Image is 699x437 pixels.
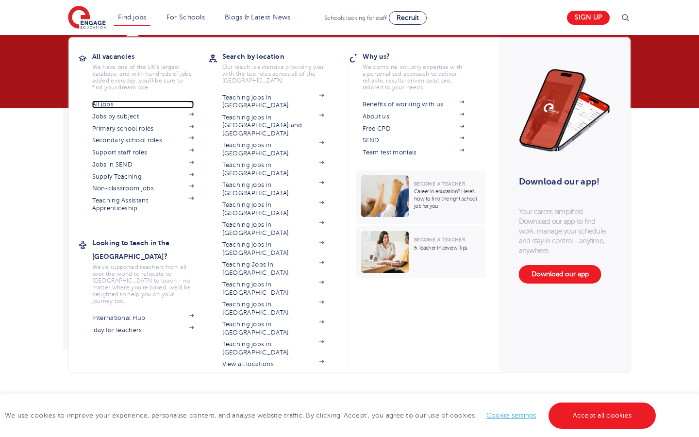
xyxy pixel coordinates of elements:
[222,241,324,257] a: Teaching jobs in [GEOGRAPHIC_DATA]
[92,50,209,63] h3: All vacancies
[363,149,465,156] a: Team testimonials
[92,64,194,91] p: We have one of the UK's largest database. and with hundreds of jobs added everyday. you'll be sur...
[92,149,194,156] a: Support staff roles
[92,161,194,168] a: Jobs in SEND
[222,261,324,277] a: Teaching Jobs in [GEOGRAPHIC_DATA]
[92,326,194,334] a: iday for teachers
[519,207,611,255] p: Your career, simplified. Download our app to find work, manage your schedule, and stay in control...
[486,412,536,419] a: Cookie settings
[397,14,419,21] span: Recruit
[567,11,610,25] a: Sign up
[222,50,339,63] h3: Search by location
[549,403,656,429] a: Accept all cookies
[519,171,607,192] h3: Download our app!
[363,64,465,91] p: We combine industry expertise with a personalised approach to deliver reliable, results-driven so...
[222,301,324,317] a: Teaching jobs in [GEOGRAPHIC_DATA]
[389,11,427,25] a: Recruit
[5,412,658,419] span: We use cookies to improve your experience, personalise content, and analyse website traffic. By c...
[92,101,194,108] a: All jobs
[166,14,205,21] a: For Schools
[414,244,482,252] p: 6 Teacher Interview Tips
[222,94,324,110] a: Teaching jobs in [GEOGRAPHIC_DATA]
[363,50,479,91] a: Why us?We combine industry expertise with a personalised approach to deliver reliable, results-dr...
[222,114,324,137] a: Teaching jobs in [GEOGRAPHIC_DATA] and [GEOGRAPHIC_DATA]
[222,201,324,217] a: Teaching jobs in [GEOGRAPHIC_DATA]
[363,50,479,63] h3: Why us?
[414,181,465,186] span: Become a Teacher
[356,226,489,278] a: Become a Teacher6 Teacher Interview Tips
[92,185,194,192] a: Non-classroom jobs
[222,50,339,84] a: Search by locationOur reach is extensive providing you with the top roles across all of the [GEOG...
[363,136,465,144] a: SEND
[363,125,465,133] a: Free CPD
[92,50,209,91] a: All vacanciesWe have one of the UK's largest database. and with hundreds of jobs added everyday. ...
[118,14,147,21] a: Find jobs
[222,221,324,237] a: Teaching jobs in [GEOGRAPHIC_DATA]
[68,6,106,30] img: Engage Education
[92,314,194,322] a: International Hub
[519,265,601,284] a: Download our app
[356,170,489,224] a: Become a TeacherCareer in education? Here’s how to find the right school job for you
[92,236,209,263] h3: Looking to teach in the [GEOGRAPHIC_DATA]?
[363,113,465,120] a: About us
[222,281,324,297] a: Teaching jobs in [GEOGRAPHIC_DATA]
[222,64,324,84] p: Our reach is extensive providing you with the top roles across all of the [GEOGRAPHIC_DATA]
[414,188,482,210] p: Career in education? Here’s how to find the right school job for you
[225,14,291,21] a: Blogs & Latest News
[324,15,387,21] span: Schools looking for staff
[92,125,194,133] a: Primary school roles
[222,360,324,368] a: View all locations
[222,161,324,177] a: Teaching jobs in [GEOGRAPHIC_DATA]
[92,197,194,213] a: Teaching Assistant Apprenticeship
[222,340,324,356] a: Teaching jobs in [GEOGRAPHIC_DATA]
[222,181,324,197] a: Teaching jobs in [GEOGRAPHIC_DATA]
[414,237,465,242] span: Become a Teacher
[92,136,194,144] a: Secondary school roles
[363,101,465,108] a: Benefits of working with us
[92,264,194,304] p: We've supported teachers from all over the world to relocate to [GEOGRAPHIC_DATA] to teach - no m...
[222,141,324,157] a: Teaching jobs in [GEOGRAPHIC_DATA]
[222,320,324,336] a: Teaching jobs in [GEOGRAPHIC_DATA]
[92,173,194,181] a: Supply Teaching
[92,113,194,120] a: Jobs by subject
[92,236,209,304] a: Looking to teach in the [GEOGRAPHIC_DATA]?We've supported teachers from all over the world to rel...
